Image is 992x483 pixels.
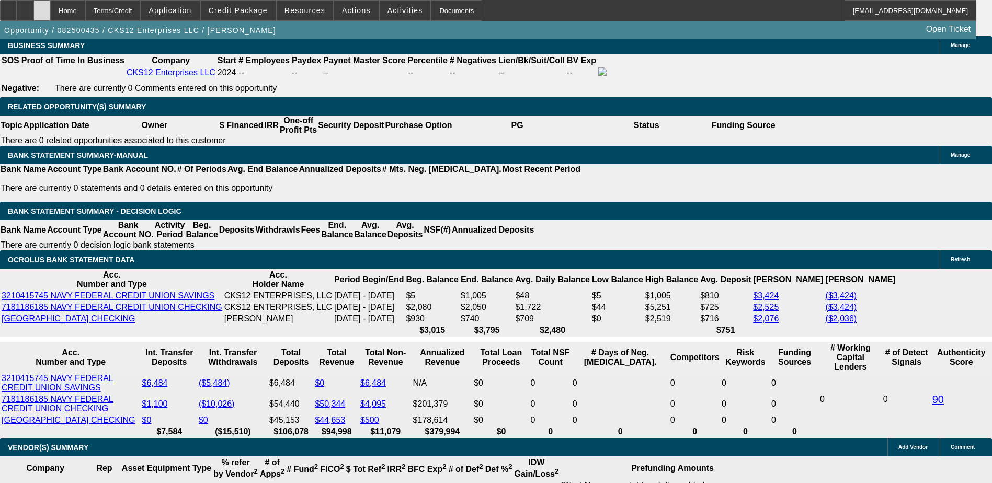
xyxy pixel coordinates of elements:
sup: 2 [381,463,385,470]
td: CKS12 ENTERPRISES, LLC [224,291,333,301]
b: Company [26,464,64,473]
a: 7181186185 NAVY FEDERAL CREDIT UNION CHECKING [2,395,113,413]
th: $0 [473,427,529,437]
span: Comment [951,444,975,450]
span: BANK STATEMENT SUMMARY-MANUAL [8,151,148,159]
th: Purchase Option [384,116,452,135]
b: $ Tot Ref [346,465,385,474]
td: 0 [883,373,931,425]
td: CKS12 ENTERPRISES, LLC [224,302,333,313]
button: Resources [277,1,333,20]
div: -- [407,68,447,77]
th: $94,998 [314,427,359,437]
th: Status [582,116,711,135]
a: $6,484 [142,378,168,387]
th: # Working Capital Lenders [819,343,882,372]
b: Company [152,56,190,65]
td: $5 [591,291,644,301]
b: Paydex [292,56,321,65]
th: # of Detect Signals [883,343,931,372]
th: Annualized Deposits [298,164,381,175]
th: Security Deposit [317,116,384,135]
span: Bank Statement Summary - Decision Logic [8,207,181,215]
th: $751 [700,325,751,336]
td: -- [291,67,322,78]
b: FICO [320,465,344,474]
a: CKS12 Enterprises LLC [127,68,215,77]
span: Manage [951,152,970,158]
sup: 2 [442,463,446,470]
td: [DATE] - [DATE] [334,314,404,324]
a: $44,653 [315,416,345,424]
sup: 2 [479,463,483,470]
td: $0 [473,373,529,393]
td: $54,440 [269,394,313,414]
td: 0 [572,394,669,414]
a: Open Ticket [922,20,975,38]
th: Funding Source [711,116,776,135]
th: Acc. Holder Name [224,270,333,290]
td: 0 [670,373,720,393]
th: Acc. Number and Type [1,343,141,372]
a: $2,076 [753,314,779,323]
td: [DATE] - [DATE] [334,291,404,301]
span: BUSINESS SUMMARY [8,41,85,50]
th: Total Non-Revenue [360,343,412,372]
sup: 2 [281,467,284,475]
sup: 2 [314,463,318,470]
th: Avg. End Balance [227,164,299,175]
span: Credit Package [209,6,268,15]
th: Beg. Balance [405,270,459,290]
th: Annualized Deposits [451,220,534,240]
span: Manage [951,42,970,48]
td: 2024 [217,67,237,78]
th: Account Type [47,220,102,240]
td: $45,153 [269,415,313,425]
div: $201,379 [413,399,472,409]
td: $930 [405,314,459,324]
a: $500 [360,416,379,424]
th: $ Financed [219,116,264,135]
b: IRR [387,465,406,474]
button: Activities [380,1,431,20]
b: BFC Exp [408,465,447,474]
span: There are currently 0 Comments entered on this opportunity [55,84,277,93]
span: OCROLUS BANK STATEMENT DATA [8,256,134,264]
th: Owner [90,116,219,135]
td: $810 [700,291,751,301]
b: # Fund [287,465,318,474]
a: $3,424 [753,291,779,300]
th: $106,078 [269,427,313,437]
td: $0 [591,314,644,324]
th: 0 [572,427,669,437]
button: Application [141,1,199,20]
th: SOS [1,55,20,66]
span: Activities [387,6,423,15]
td: -- [566,67,597,78]
td: 0 [530,394,571,414]
th: ($15,510) [198,427,268,437]
td: $709 [515,314,590,324]
span: Add Vendor [898,444,928,450]
a: ($10,026) [199,399,235,408]
th: Avg. Deposits [387,220,424,240]
td: 0 [670,394,720,414]
sup: 2 [254,467,258,475]
td: $1,005 [645,291,699,301]
td: [DATE] - [DATE] [334,302,404,313]
th: Bank Account NO. [102,220,154,240]
b: Percentile [407,56,447,65]
img: facebook-icon.png [598,67,607,76]
th: Risk Keywords [721,343,770,372]
div: -- [323,68,405,77]
td: $2,519 [645,314,699,324]
button: Credit Package [201,1,276,20]
td: $2,080 [405,302,459,313]
th: $3,795 [460,325,514,336]
b: % refer by Vendor [213,458,258,478]
th: Total Deposits [269,343,313,372]
a: ($2,036) [826,314,857,323]
th: Funding Sources [771,343,818,372]
a: $6,484 [360,378,386,387]
th: Sum of the Total NSF Count and Total Overdraft Fee Count from Ocrolus [530,343,571,372]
